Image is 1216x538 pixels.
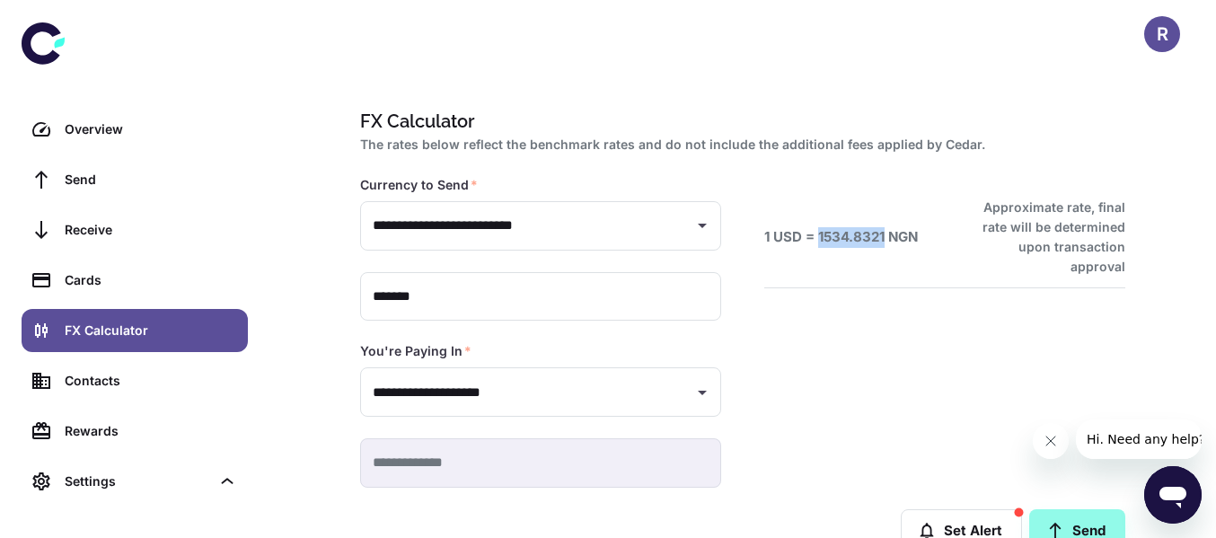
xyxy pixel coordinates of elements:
iframe: Button to launch messaging window [1144,466,1202,524]
div: Settings [65,472,210,491]
button: Open [690,380,715,405]
a: Overview [22,108,248,151]
h1: FX Calculator [360,108,1118,135]
div: Overview [65,119,237,139]
a: Contacts [22,359,248,402]
iframe: Close message [1033,423,1069,459]
label: You're Paying In [360,342,471,360]
div: Rewards [65,421,237,441]
label: Currency to Send [360,176,478,194]
button: Open [690,213,715,238]
h6: Approximate rate, final rate will be determined upon transaction approval [963,198,1125,277]
iframe: Message from company [1076,419,1202,459]
a: Rewards [22,410,248,453]
span: Hi. Need any help? [11,13,129,27]
a: Cards [22,259,248,302]
div: Cards [65,270,237,290]
div: Send [65,170,237,190]
a: FX Calculator [22,309,248,352]
div: FX Calculator [65,321,237,340]
a: Send [22,158,248,201]
h6: 1 USD = 1534.8321 NGN [764,227,918,248]
div: Contacts [65,371,237,391]
button: R [1144,16,1180,52]
div: Receive [65,220,237,240]
div: Settings [22,460,248,503]
a: Receive [22,208,248,251]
